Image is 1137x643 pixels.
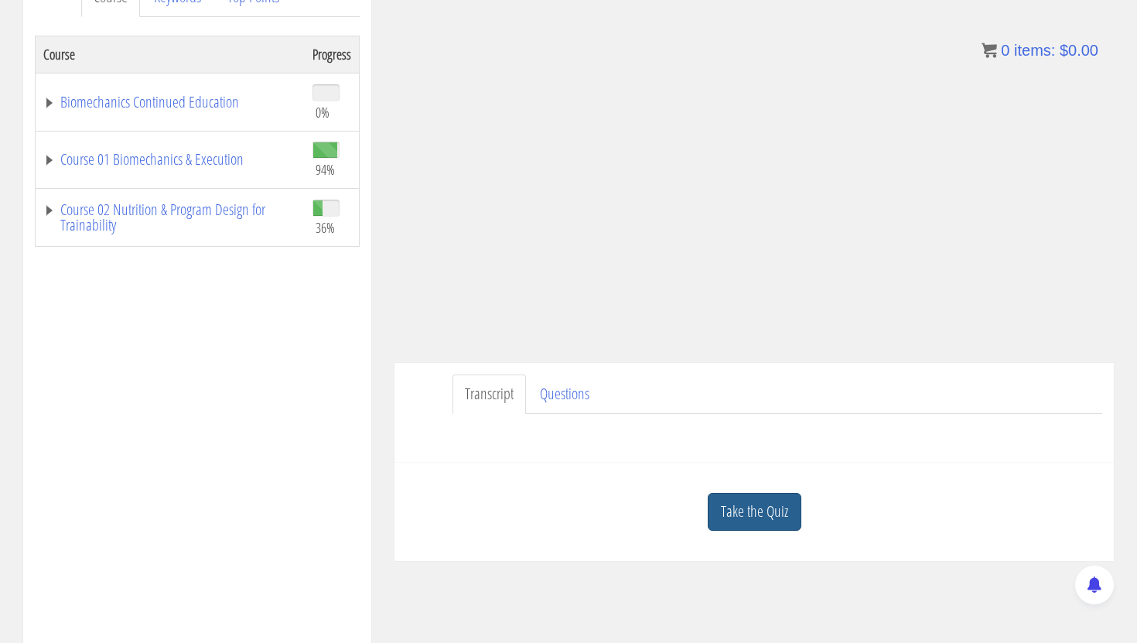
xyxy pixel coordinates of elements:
[316,161,335,178] span: 94%
[1014,42,1055,59] span: items:
[528,375,602,414] a: Questions
[43,152,297,167] a: Course 01 Biomechanics & Execution
[1060,42,1068,59] span: $
[43,94,297,110] a: Biomechanics Continued Education
[1060,42,1098,59] bdi: 0.00
[36,36,306,73] th: Course
[452,375,526,414] a: Transcript
[316,219,335,236] span: 36%
[982,42,1098,59] a: 0 items: $0.00
[1001,42,1009,59] span: 0
[316,104,329,121] span: 0%
[305,36,360,73] th: Progress
[43,202,297,233] a: Course 02 Nutrition & Program Design for Trainability
[708,493,801,531] a: Take the Quiz
[982,43,997,58] img: icon11.png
